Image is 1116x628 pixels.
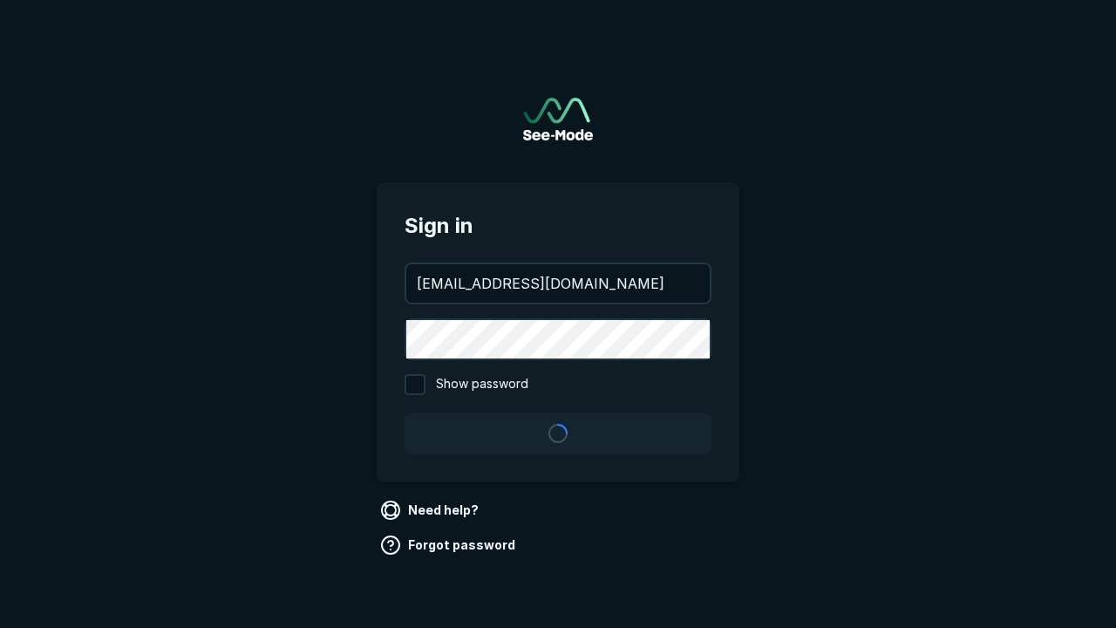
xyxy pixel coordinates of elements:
img: See-Mode Logo [523,98,593,140]
span: Show password [436,374,528,395]
input: your@email.com [406,264,710,303]
a: Go to sign in [523,98,593,140]
span: Sign in [405,210,711,242]
a: Need help? [377,496,486,524]
a: Forgot password [377,531,522,559]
